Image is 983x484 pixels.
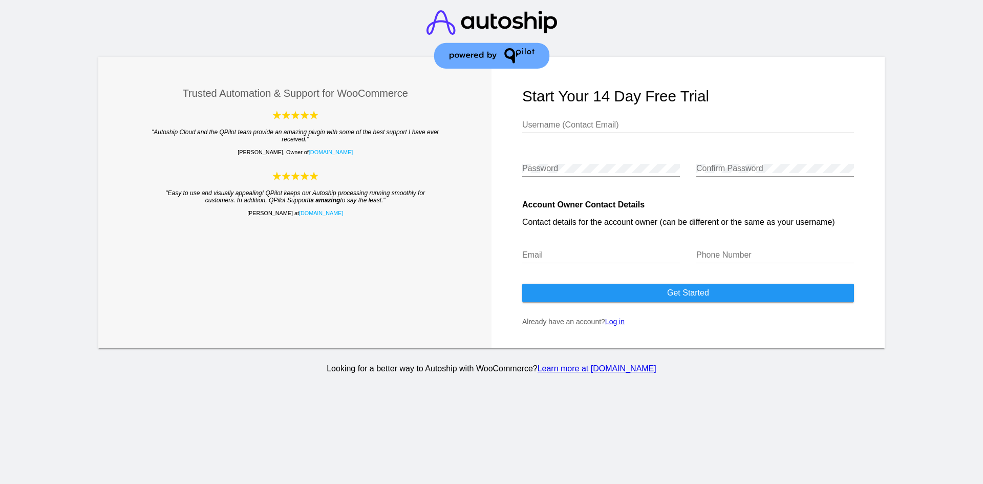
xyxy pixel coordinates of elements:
p: Contact details for the account owner (can be different or the same as your username) [522,218,854,227]
h3: Trusted Automation & Support for WooCommerce [130,88,461,99]
input: Phone Number [696,250,854,260]
input: Email [522,250,680,260]
blockquote: "Autoship Cloud and the QPilot team provide an amazing plugin with some of the best support I hav... [150,129,441,143]
strong: Account Owner Contact Details [522,200,645,209]
a: [DOMAIN_NAME] [299,210,343,216]
span: Get started [667,288,709,297]
a: [DOMAIN_NAME] [309,149,353,155]
blockquote: "Easy to use and visually appealing! QPilot keeps our Autoship processing running smoothly for cu... [150,190,441,204]
img: Autoship Cloud powered by QPilot [272,110,318,120]
strong: is amazing [309,197,340,204]
input: Username (Contact Email) [522,120,854,130]
a: Log in [605,318,625,326]
img: Autoship Cloud powered by QPilot [272,171,318,181]
p: [PERSON_NAME], Owner of [130,149,461,155]
p: Already have an account? [522,318,854,326]
a: Learn more at [DOMAIN_NAME] [538,364,656,373]
h1: Start your 14 day free trial [522,88,854,105]
p: Looking for a better way to Autoship with WooCommerce? [97,364,887,373]
button: Get started [522,284,854,302]
p: [PERSON_NAME] at [130,210,461,216]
